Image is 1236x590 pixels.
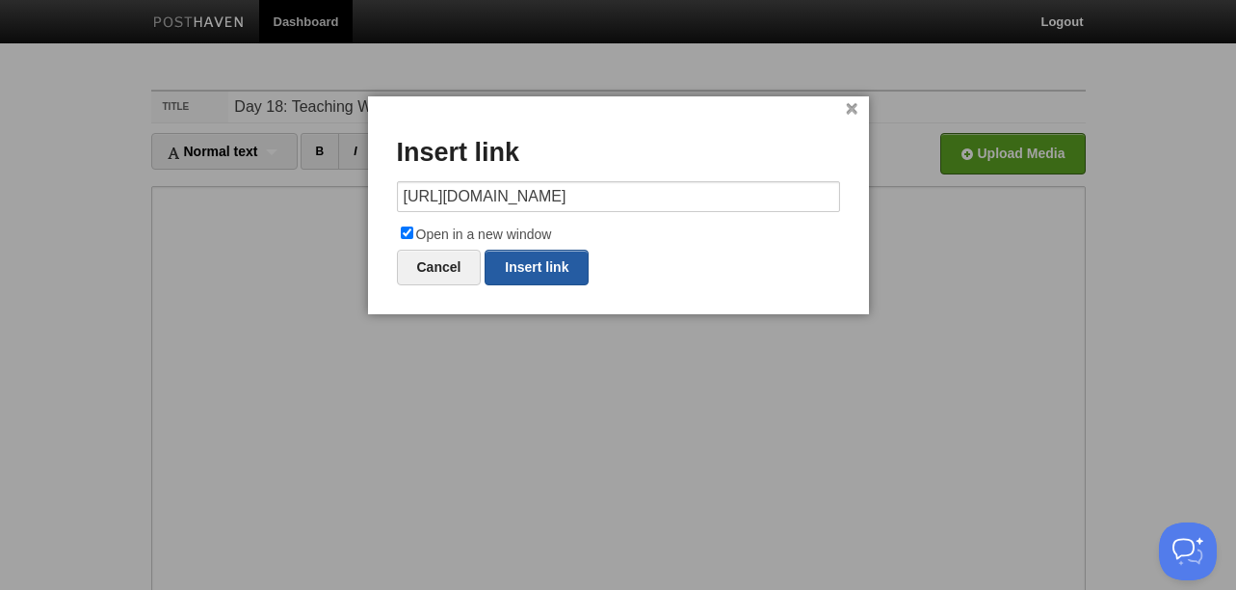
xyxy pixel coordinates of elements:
[1159,523,1217,580] iframe: Help Scout Beacon - Open
[485,250,589,285] a: Insert link
[846,104,858,115] a: ×
[397,224,840,247] label: Open in a new window
[397,139,840,168] h3: Insert link
[401,227,413,239] input: Open in a new window
[397,250,482,285] a: Cancel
